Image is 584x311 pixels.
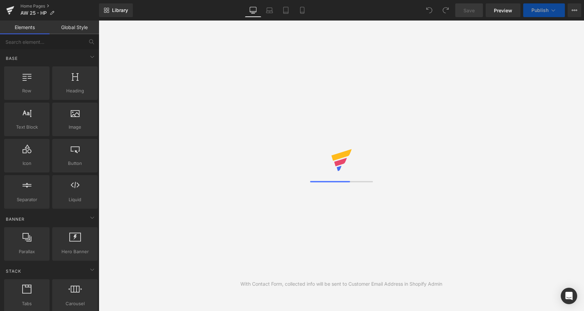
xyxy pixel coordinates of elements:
span: Liquid [54,196,96,203]
a: Global Style [50,21,99,34]
span: Hero Banner [54,248,96,255]
span: Button [54,160,96,167]
span: Icon [6,160,47,167]
span: AW 25 - HP [20,10,47,16]
button: More [568,3,581,17]
span: Text Block [6,124,47,131]
span: Base [5,55,18,62]
a: Laptop [261,3,278,17]
span: Carousel [54,300,96,307]
span: Preview [494,7,512,14]
button: Publish [523,3,565,17]
span: Row [6,87,47,94]
span: Publish [531,8,548,13]
div: With Contact Form, collected info will be sent to Customer Email Address in Shopify Admin [240,280,442,288]
button: Undo [422,3,436,17]
span: Heading [54,87,96,94]
span: Image [54,124,96,131]
span: Tabs [6,300,47,307]
a: Mobile [294,3,310,17]
span: Stack [5,268,22,274]
div: Open Intercom Messenger [561,288,577,304]
a: New Library [99,3,133,17]
span: Parallax [6,248,47,255]
a: Preview [486,3,520,17]
span: Library [112,7,128,13]
a: Desktop [245,3,261,17]
a: Tablet [278,3,294,17]
span: Banner [5,216,25,222]
button: Redo [439,3,453,17]
span: Separator [6,196,47,203]
span: Save [463,7,475,14]
a: Home Pages [20,3,99,9]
